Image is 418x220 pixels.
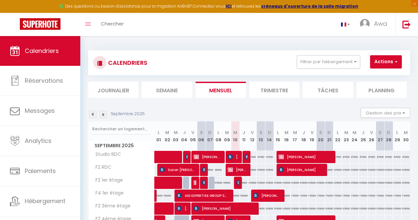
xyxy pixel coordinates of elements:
[92,123,151,135] input: Rechercher un logement...
[194,151,221,163] span: [PERSON_NAME]
[333,151,342,163] div: 67000
[253,189,281,202] span: [PERSON_NAME]
[376,164,385,176] div: 105000
[259,129,262,136] abbr: S
[202,163,205,176] span: [PERSON_NAME]
[282,202,291,215] div: 105000
[385,177,393,189] div: 105000
[350,151,359,163] div: 67000
[367,164,376,176] div: 105000
[206,164,214,176] div: 95000
[350,164,359,176] div: 105000
[25,167,56,175] span: Paiements
[265,177,274,189] div: 105000
[393,202,401,215] div: 105000
[261,3,358,9] a: créneaux d'ouverture de la salle migration
[342,164,351,176] div: 105000
[299,121,308,151] th: 18
[111,111,145,117] p: Septembre 2025
[393,151,401,163] div: 67000
[350,190,359,202] div: 170000
[208,129,211,136] abbr: D
[226,3,232,9] strong: ICI
[225,129,229,136] abbr: M
[385,121,393,151] th: 28
[174,129,178,136] abbr: M
[350,202,359,215] div: 105000
[160,163,195,176] span: Saron [PERSON_NAME]
[402,20,411,28] img: logout
[401,151,410,163] div: 67000
[274,121,282,151] th: 15
[163,190,171,202] div: 150000
[359,177,367,189] div: 105000
[282,177,291,189] div: 105000
[316,190,325,202] div: 170000
[360,19,370,29] img: ...
[333,190,342,202] div: 170000
[279,151,331,163] span: [PERSON_NAME]
[200,129,203,136] abbr: S
[299,190,308,202] div: 170000
[90,164,114,171] span: F2 RDC
[359,164,367,176] div: 105000
[176,202,187,215] span: [PERSON_NAME]
[176,189,229,202] span: AID EXPERTISE GROUP SARL
[248,121,257,151] th: 12
[25,197,65,205] span: Hébergement
[333,177,342,189] div: 105000
[274,202,282,215] div: 105000
[367,177,376,189] div: 105000
[393,164,401,176] div: 105000
[240,177,248,189] div: 95000
[299,177,308,189] div: 105000
[291,121,299,151] th: 17
[189,121,197,151] th: 05
[327,129,331,136] abbr: D
[257,177,265,189] div: 105000
[401,202,410,215] div: 105000
[191,129,194,136] abbr: V
[155,121,163,151] th: 01
[90,202,132,210] span: F2 3ème étage
[257,151,265,163] div: 67000
[385,151,393,163] div: 67000
[291,202,299,215] div: 105000
[279,163,323,176] span: [PERSON_NAME]
[387,129,390,136] abbr: D
[196,82,246,98] li: Mensuel
[325,190,333,202] div: 170000
[401,190,410,202] div: 170000
[297,55,360,68] button: Filtrer par hébergement
[350,177,359,189] div: 105000
[265,121,274,151] th: 14
[228,163,247,176] span: [PERSON_NAME] [PERSON_NAME]
[257,164,265,176] div: 105000
[277,129,279,136] abbr: L
[101,20,124,27] span: Chercher
[385,190,393,202] div: 170000
[165,129,169,136] abbr: M
[361,108,410,118] button: Gestion des prix
[325,202,333,215] div: 105000
[393,177,401,189] div: 105000
[393,190,401,202] div: 170000
[194,176,196,189] span: [PERSON_NAME]
[344,129,348,136] abbr: M
[291,177,299,189] div: 105000
[362,129,364,136] abbr: J
[251,129,254,136] abbr: V
[401,177,410,189] div: 105000
[370,55,402,68] button: Actions
[359,121,367,151] th: 25
[245,151,247,163] span: [PERSON_NAME]
[404,129,408,136] abbr: M
[228,151,239,163] span: [PERSON_NAME] [PERSON_NAME]
[20,18,60,30] img: Super Booking
[370,129,373,136] abbr: V
[206,121,214,151] th: 07
[367,121,376,151] th: 26
[342,177,351,189] div: 105000
[293,129,297,136] abbr: M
